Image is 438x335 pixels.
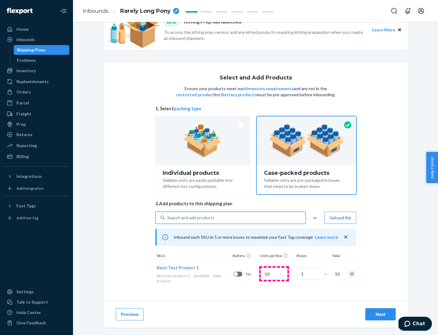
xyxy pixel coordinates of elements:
[4,87,69,97] a: Orders
[4,171,69,181] button: Integrations
[220,75,292,81] h1: Select and Add Products
[4,66,69,76] a: Inventory
[176,92,214,98] button: restricted product
[164,18,179,26] div: NEW
[295,253,326,259] div: Boxes
[4,201,69,211] button: Fast Tags
[4,119,69,129] a: Prep
[183,124,221,157] img: individual-pack.facf35554cb0f1810c75b2bd6df2d64e.png
[14,55,70,65] a: Problems
[16,153,29,160] div: Billing
[14,45,70,55] a: Shipping Plans
[231,253,259,259] div: Battery
[16,37,35,43] div: Inbounds
[163,176,242,189] div: Sellable units are easily packable into different box configurations.
[16,299,48,305] div: Talk to Support
[16,111,31,117] div: Freight
[4,184,69,193] a: Add Integration
[167,215,214,221] div: Search and add products
[326,253,341,259] div: Total
[157,273,190,278] span: basic-test-product-1
[17,47,46,53] div: Shipping Plans
[116,308,144,320] button: Previous
[157,273,231,284] div: Baby products
[155,105,356,112] span: 1. Select
[16,132,33,138] div: Returns
[4,109,69,119] a: Freight
[176,86,336,98] p: Ensure your products meet our and are not in the list. must be pre-approved before inbounding.
[155,253,231,259] div: SKUs
[4,318,69,328] button: Give Feedback
[157,265,199,270] span: Basic Test Product 1
[372,26,395,33] button: Learn More
[16,215,38,220] div: Add Fast Tag
[16,289,34,295] div: Settings
[398,317,432,332] iframe: Opens a widget where you can chat to one of our agents
[370,311,391,317] div: Next
[157,265,199,271] button: Basic Test Product 1
[246,271,258,277] span: No
[155,200,356,207] span: 2. Add products to this shipping plan
[313,215,317,221] span: or
[4,152,69,161] a: Billing
[261,268,287,280] input: Case Quantity
[343,234,349,240] button: close
[334,271,340,277] span: 10
[16,89,31,95] div: Orders
[4,213,69,223] a: Add Fast Tag
[7,8,33,14] img: Flexport logo
[120,7,171,15] span: Rarely Long Pony
[244,86,294,92] button: dimension requirements
[164,29,367,41] p: To access the kitting prep service, add any kitted products requiring kitting preparation when yo...
[4,141,69,150] a: Reporting
[163,170,242,176] div: Individual products
[4,77,69,86] a: Replenishments
[174,105,201,112] button: packing type
[17,57,36,63] div: Problems
[264,170,349,176] div: Case-packed products
[16,203,36,209] div: Fast Tags
[57,5,69,17] button: Close Navigation
[4,35,69,44] a: Inbounds
[16,100,29,106] div: Parcel
[259,253,295,259] div: Units per Box
[297,268,324,280] input: Number of boxes
[388,5,400,17] button: Open Search Box
[315,234,338,240] button: Learn more
[4,287,69,297] a: Settings
[325,271,331,277] span: =
[78,2,184,20] ol: breadcrumbs
[426,152,438,183] button: Help Center
[83,8,109,14] a: Inbounds
[16,320,46,326] div: Give Feedback
[221,92,256,98] button: Battery products
[4,308,69,317] a: Help Center
[16,68,36,74] div: Inventory
[4,297,69,307] button: Talk to Support
[396,26,403,33] button: Close
[4,24,69,34] a: Home
[16,143,37,149] div: Reporting
[16,121,26,127] div: Prep
[269,124,344,157] img: case-pack.59cecea509d18c883b923b81aeac6d0b.png
[16,173,42,179] div: Integrations
[401,5,414,17] button: Open notifications
[4,98,69,108] a: Parcel
[184,18,242,26] p: Kitting Prep has launched
[4,130,69,139] a: Returns
[324,212,356,224] button: Upload file
[155,229,356,246] div: Inbound each SKU in 5 or more boxes to maximize your Fast Tag coverage
[16,309,41,316] div: Help Center
[365,308,396,320] button: Next
[415,5,427,17] button: Open account menu
[16,26,29,32] div: Home
[193,273,210,278] span: 0 available
[349,271,355,277] div: Remove Item
[264,176,349,189] div: Sellable units are pre-packaged in boxes that need to be broken down.
[16,186,43,191] div: Add Integration
[16,79,49,85] div: Replenishments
